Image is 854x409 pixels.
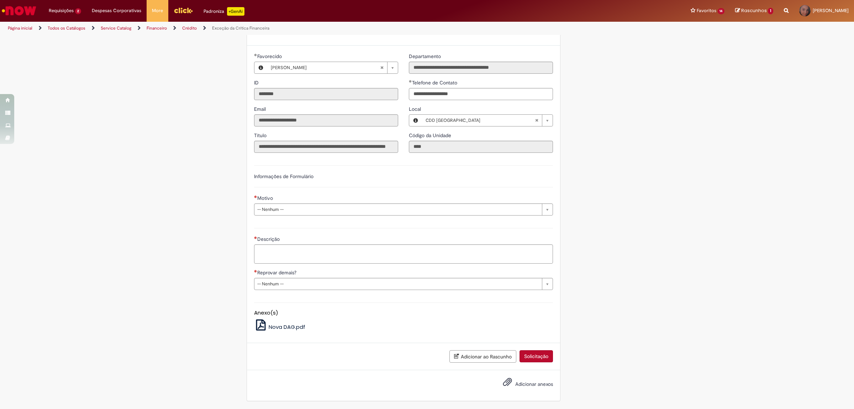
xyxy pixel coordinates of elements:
label: Somente leitura - Título [254,132,268,139]
a: Crédito [182,25,197,31]
label: Somente leitura - Código da Unidade [409,132,453,139]
a: Exceção da Crítica Financeira [212,25,269,31]
abbr: Limpar campo Favorecido [376,62,387,73]
span: Somente leitura - Departamento [409,53,442,59]
button: Solicitação [520,350,553,362]
span: [PERSON_NAME] [813,7,849,14]
img: click_logo_yellow_360x200.png [174,5,193,16]
span: Motivo [257,195,274,201]
a: Nova DAG.pdf [254,323,306,331]
a: Página inicial [8,25,32,31]
label: Somente leitura - Email [254,105,267,113]
span: Nova DAG.pdf [269,323,305,331]
span: Necessários [254,236,257,239]
input: Código da Unidade [409,141,553,153]
label: Informações de Formulário [254,173,313,180]
button: Adicionar ao Rascunho [449,350,516,363]
span: Local [409,106,422,112]
a: Todos os Catálogos [48,25,85,31]
span: 14 [718,8,725,14]
h5: Anexo(s) [254,310,553,316]
a: Rascunhos [735,7,773,14]
input: Departamento [409,62,553,74]
span: 2 [75,8,81,14]
span: Necessários [254,270,257,273]
span: Somente leitura - Título [254,132,268,139]
span: Necessários - Favorecido [257,53,283,59]
span: Reprovar demais? [257,269,298,276]
span: Rascunhos [741,7,767,14]
span: Somente leitura - Código da Unidade [409,132,453,139]
a: [PERSON_NAME]Limpar campo Favorecido [267,62,398,73]
span: -- Nenhum -- [257,204,538,215]
ul: Trilhas de página [5,22,564,35]
input: Título [254,141,398,153]
span: Adicionar anexos [515,381,553,387]
button: Local, Visualizar este registro CDD Santa Cruz do Sul [409,115,422,126]
p: +GenAi [227,7,244,16]
span: Somente leitura - Email [254,106,267,112]
span: More [152,7,163,14]
button: Favorecido, Visualizar este registro Giselle Da Silva Nunes [254,62,267,73]
input: Email [254,114,398,126]
span: Obrigatório Preenchido [254,53,257,56]
input: Telefone de Contato [409,88,553,100]
label: Somente leitura - ID [254,79,260,86]
img: ServiceNow [1,4,37,18]
span: Despesas Corporativas [92,7,141,14]
a: Financeiro [147,25,167,31]
span: Telefone de Contato [412,79,459,86]
span: Descrição [257,236,281,242]
span: [PERSON_NAME] [271,62,380,73]
abbr: Limpar campo Local [531,115,542,126]
button: Adicionar anexos [501,376,514,392]
div: Padroniza [204,7,244,16]
span: Favoritos [697,7,716,14]
span: CDD [GEOGRAPHIC_DATA] [426,115,535,126]
span: Requisições [49,7,74,14]
span: Necessários [254,195,257,198]
a: Service Catalog [101,25,131,31]
span: Obrigatório Preenchido [409,80,412,83]
label: Somente leitura - Departamento [409,53,442,60]
span: 1 [768,8,773,14]
a: CDD [GEOGRAPHIC_DATA]Limpar campo Local [422,115,553,126]
input: ID [254,88,398,100]
span: -- Nenhum -- [257,278,538,290]
textarea: Descrição [254,244,553,264]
